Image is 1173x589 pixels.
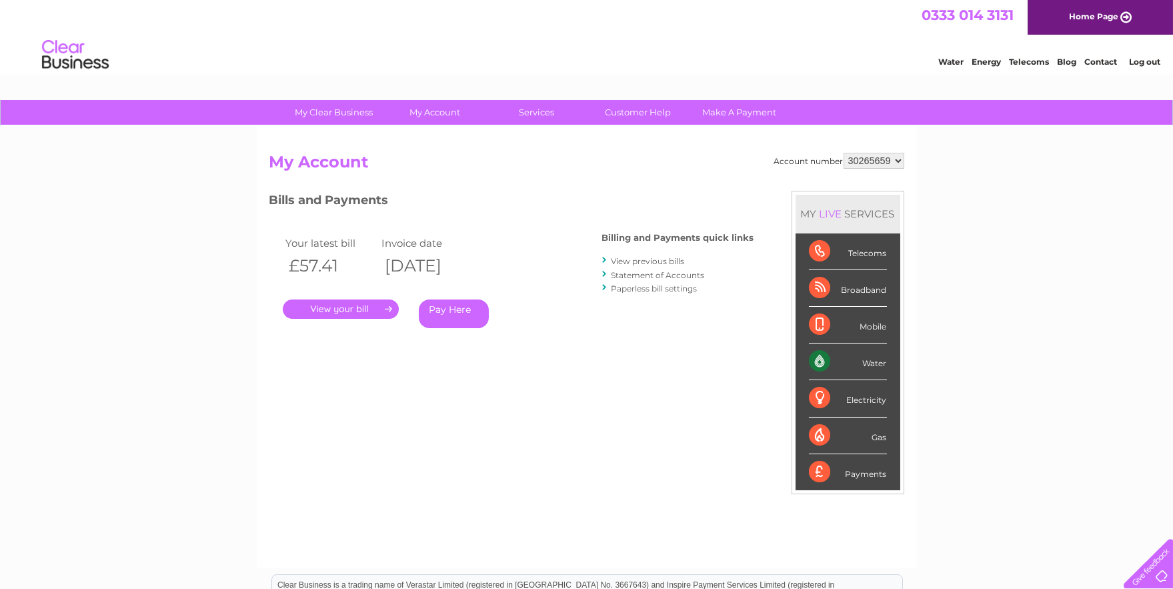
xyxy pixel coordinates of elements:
[283,300,399,319] a: .
[809,233,887,270] div: Telecoms
[809,380,887,417] div: Electricity
[1057,57,1076,67] a: Blog
[972,57,1001,67] a: Energy
[809,418,887,454] div: Gas
[809,454,887,490] div: Payments
[269,153,904,178] h2: My Account
[809,307,887,344] div: Mobile
[602,233,754,243] h4: Billing and Payments quick links
[938,57,964,67] a: Water
[269,191,754,214] h3: Bills and Payments
[809,270,887,307] div: Broadband
[922,7,1014,23] a: 0333 014 3131
[378,252,474,279] th: [DATE]
[583,100,693,125] a: Customer Help
[283,234,379,252] td: Your latest bill
[1009,57,1049,67] a: Telecoms
[419,300,489,328] a: Pay Here
[380,100,490,125] a: My Account
[684,100,794,125] a: Make A Payment
[41,35,109,75] img: logo.png
[612,283,698,293] a: Paperless bill settings
[612,270,705,280] a: Statement of Accounts
[774,153,904,169] div: Account number
[1084,57,1117,67] a: Contact
[612,256,685,266] a: View previous bills
[809,344,887,380] div: Water
[1129,57,1160,67] a: Log out
[378,234,474,252] td: Invoice date
[796,195,900,233] div: MY SERVICES
[272,7,902,65] div: Clear Business is a trading name of Verastar Limited (registered in [GEOGRAPHIC_DATA] No. 3667643...
[279,100,389,125] a: My Clear Business
[817,207,845,220] div: LIVE
[283,252,379,279] th: £57.41
[481,100,592,125] a: Services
